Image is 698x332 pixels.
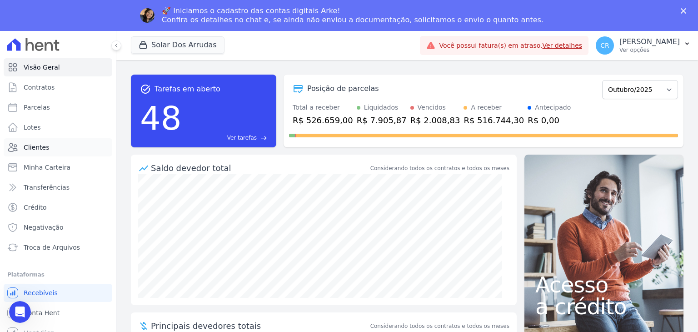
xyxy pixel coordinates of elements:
span: Parcelas [24,103,50,112]
span: Ver tarefas [227,134,257,142]
a: Lotes [4,118,112,136]
span: Visão Geral [24,63,60,72]
div: Considerando todos os contratos e todos os meses [370,164,509,172]
span: Considerando todos os contratos e todos os meses [370,322,509,330]
p: Ver opções [619,46,680,54]
p: [PERSON_NAME] [619,37,680,46]
span: Troca de Arquivos [24,243,80,252]
div: 🚀 Iniciamos o cadastro das contas digitais Arke! Confira os detalhes no chat e, se ainda não envi... [162,6,543,25]
span: Minha Carteira [24,163,70,172]
iframe: Intercom live chat [9,301,31,323]
div: R$ 526.659,00 [293,114,353,126]
div: R$ 516.744,30 [464,114,524,126]
a: Clientes [4,138,112,156]
span: Principais devedores totais [151,320,369,332]
div: Saldo devedor total [151,162,369,174]
span: Lotes [24,123,41,132]
a: Negativação [4,218,112,236]
div: Plataformas [7,269,109,280]
a: Ver detalhes [543,42,583,49]
span: Negativação [24,223,64,232]
span: Você possui fatura(s) em atraso. [439,41,582,50]
div: A receber [471,103,502,112]
a: Contratos [4,78,112,96]
div: 48 [140,95,182,142]
a: Minha Carteira [4,158,112,176]
div: Antecipado [535,103,571,112]
div: Total a receber [293,103,353,112]
a: Recebíveis [4,284,112,302]
div: Liquidados [364,103,399,112]
img: Profile image for Adriane [140,8,155,23]
span: Clientes [24,143,49,152]
span: Crédito [24,203,47,212]
a: Troca de Arquivos [4,238,112,257]
span: task_alt [140,84,151,95]
span: Transferências [24,183,70,192]
span: Tarefas em aberto [155,84,220,95]
div: R$ 0,00 [528,114,571,126]
button: Solar Dos Arrudas [131,36,224,54]
a: Crédito [4,198,112,216]
a: Conta Hent [4,304,112,322]
button: CR [PERSON_NAME] Ver opções [588,33,698,58]
div: R$ 2.008,83 [410,114,460,126]
a: Parcelas [4,98,112,116]
span: Acesso [535,274,673,296]
div: Posição de parcelas [307,83,379,94]
a: Ver tarefas east [185,134,267,142]
span: east [260,135,267,141]
span: CR [600,42,609,49]
div: Fechar [681,8,690,14]
span: Conta Hent [24,308,60,317]
a: Transferências [4,178,112,196]
div: R$ 7.905,87 [357,114,407,126]
a: Visão Geral [4,58,112,76]
div: Vencidos [418,103,446,112]
span: Contratos [24,83,55,92]
span: a crédito [535,296,673,317]
span: Recebíveis [24,288,58,297]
